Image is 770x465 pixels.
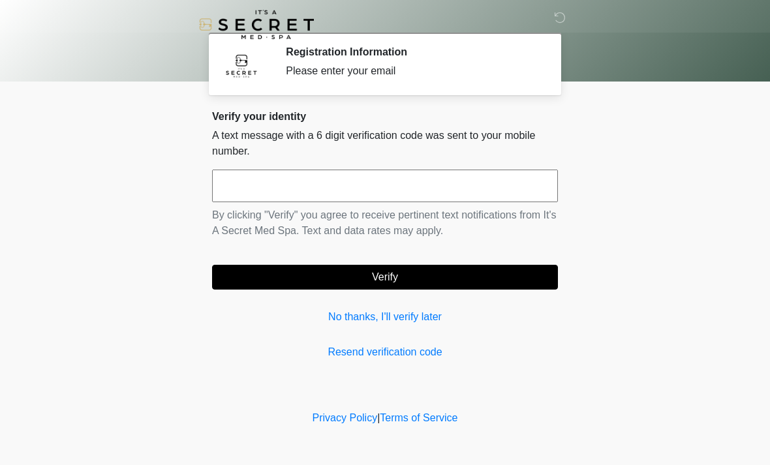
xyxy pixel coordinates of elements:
[380,412,457,423] a: Terms of Service
[212,265,558,290] button: Verify
[212,207,558,239] p: By clicking "Verify" you agree to receive pertinent text notifications from It's A Secret Med Spa...
[212,309,558,325] a: No thanks, I'll verify later
[212,110,558,123] h2: Verify your identity
[199,10,314,39] img: It's A Secret Med Spa Logo
[313,412,378,423] a: Privacy Policy
[377,412,380,423] a: |
[286,46,538,58] h2: Registration Information
[286,63,538,79] div: Please enter your email
[222,46,261,85] img: Agent Avatar
[212,344,558,360] a: Resend verification code
[212,128,558,159] p: A text message with a 6 digit verification code was sent to your mobile number.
